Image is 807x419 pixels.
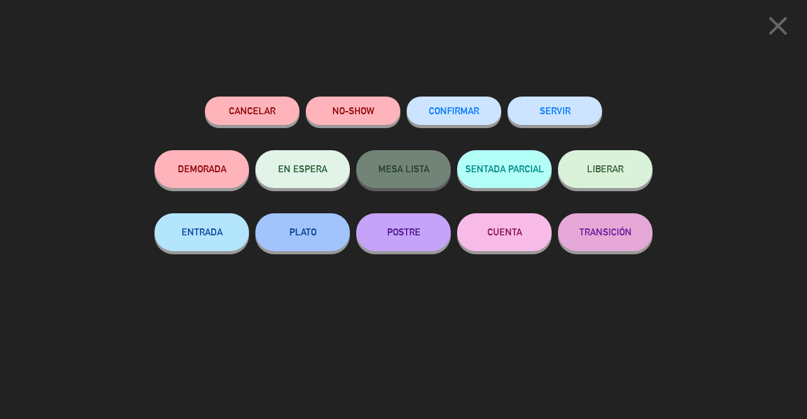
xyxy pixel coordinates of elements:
[306,97,400,125] button: NO-SHOW
[255,213,350,251] button: PLATO
[587,163,624,174] span: LIBERAR
[508,97,602,125] button: SERVIR
[558,150,653,188] button: LIBERAR
[457,150,552,188] button: SENTADA PARCIAL
[758,9,798,47] button: close
[255,150,350,188] button: EN ESPERA
[429,105,479,116] span: CONFIRMAR
[356,213,451,251] button: POSTRE
[154,150,249,188] button: DEMORADA
[154,213,249,251] button: ENTRADA
[356,150,451,188] button: MESA LISTA
[558,213,653,251] button: TRANSICIÓN
[762,10,794,42] i: close
[407,97,501,125] button: CONFIRMAR
[205,97,299,125] button: Cancelar
[457,213,552,251] button: CUENTA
